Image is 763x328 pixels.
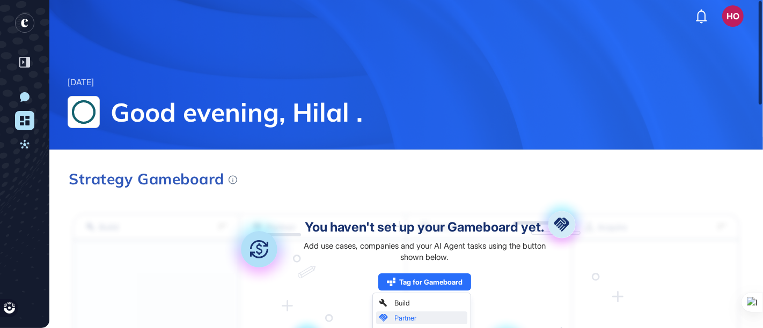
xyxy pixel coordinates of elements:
[298,240,551,263] div: Add use cases, companies and your AI Agent tasks using the button shown below.
[15,13,34,33] div: entrapeer-logo
[68,76,94,90] div: [DATE]
[305,221,544,234] div: You haven't set up your Gameboard yet.
[535,198,589,251] img: partner.aac698ea.svg
[722,5,744,27] button: HO
[111,96,744,128] span: Good evening, Hilal .
[69,172,237,187] div: Strategy Gameboard
[224,214,295,285] img: invest.bd05944b.svg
